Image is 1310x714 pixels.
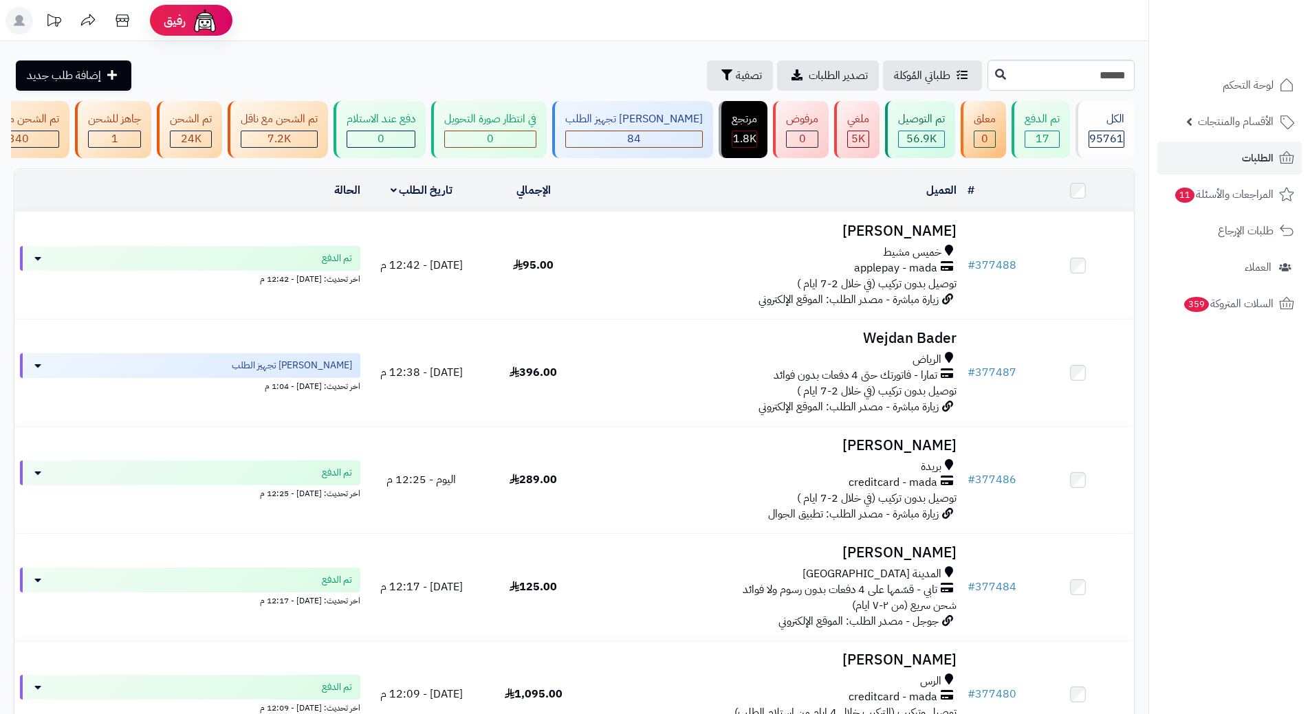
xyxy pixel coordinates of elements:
span: # [968,579,975,595]
span: 56.9K [906,131,937,147]
span: الرياض [913,352,941,368]
span: [DATE] - 12:09 م [380,686,463,702]
span: المراجعات والأسئلة [1174,185,1274,204]
span: # [968,257,975,274]
a: تحديثات المنصة [36,7,71,38]
span: 84 [627,131,641,147]
a: مرتجع 1.8K [716,101,770,158]
div: معلق [974,111,996,127]
a: المراجعات والأسئلة11 [1157,178,1302,211]
div: مرتجع [732,111,757,127]
div: 7222 [241,131,317,147]
a: الطلبات [1157,142,1302,175]
a: معلق 0 [958,101,1009,158]
div: 56851 [899,131,944,147]
span: 1,095.00 [505,686,563,702]
a: دفع عند الاستلام 0 [331,101,428,158]
a: # [968,182,974,199]
span: توصيل بدون تركيب (في خلال 2-7 ايام ) [797,276,957,292]
span: زيارة مباشرة - مصدر الطلب: الموقع الإلكتروني [758,291,939,308]
div: مرفوض [786,111,818,127]
span: تابي - قسّمها على 4 دفعات بدون رسوم ولا فوائد [743,582,937,598]
span: 24K [181,131,201,147]
h3: [PERSON_NAME] [595,545,957,561]
span: لوحة التحكم [1223,76,1274,95]
a: إضافة طلب جديد [16,60,131,91]
span: تم الدفع [322,680,352,694]
span: تم الدفع [322,573,352,587]
div: 0 [347,131,415,147]
h3: [PERSON_NAME] [595,223,957,239]
a: #377486 [968,471,1016,488]
span: تصفية [736,67,762,84]
div: تم الشحن [170,111,212,127]
div: 4988 [848,131,869,147]
span: طلبات الإرجاع [1218,221,1274,241]
a: ملغي 5K [831,101,882,158]
span: 7.2K [268,131,291,147]
span: 5K [851,131,865,147]
a: #377487 [968,364,1016,381]
a: طلباتي المُوكلة [883,60,982,91]
a: في انتظار صورة التحويل 0 [428,101,549,158]
span: الأقسام والمنتجات [1198,112,1274,131]
span: زيارة مباشرة - مصدر الطلب: الموقع الإلكتروني [758,399,939,415]
span: زيارة مباشرة - مصدر الطلب: تطبيق الجوال [768,506,939,522]
a: تم الشحن مع ناقل 7.2K [225,101,331,158]
span: تم الدفع [322,466,352,480]
a: الكل95761 [1073,101,1137,158]
div: 17 [1025,131,1059,147]
span: 125.00 [510,579,557,595]
a: العميل [926,182,957,199]
span: applepay - mada [854,260,937,276]
div: اخر تحديث: [DATE] - 12:25 م [20,485,360,500]
a: تم الشحن 24K [154,101,225,158]
span: الطلبات [1242,148,1274,168]
a: لوحة التحكم [1157,69,1302,102]
span: طلباتي المُوكلة [894,67,950,84]
div: تم الشحن مع ناقل [241,111,318,127]
span: تم الدفع [322,252,352,265]
div: 0 [974,131,995,147]
span: 0 [378,131,384,147]
div: الكل [1089,111,1124,127]
a: تم التوصيل 56.9K [882,101,958,158]
a: الإجمالي [516,182,551,199]
h3: [PERSON_NAME] [595,652,957,668]
span: تصدير الطلبات [809,67,868,84]
span: 340 [8,131,29,147]
img: logo-2.png [1216,29,1297,58]
div: اخر تحديث: [DATE] - 12:42 م [20,271,360,285]
span: العملاء [1245,258,1271,277]
div: 1824 [732,131,756,147]
a: تاريخ الطلب [391,182,453,199]
span: تمارا - فاتورتك حتى 4 دفعات بدون فوائد [774,368,937,383]
div: دفع عند الاستلام [347,111,415,127]
span: 0 [981,131,988,147]
span: جوجل - مصدر الطلب: الموقع الإلكتروني [778,613,939,629]
span: خميس مشيط [883,245,941,260]
span: 0 [487,131,494,147]
span: [DATE] - 12:38 م [380,364,463,381]
div: اخر تحديث: [DATE] - 12:09 م [20,700,360,714]
span: 289.00 [510,471,557,488]
div: تم الدفع [1025,111,1060,127]
span: [PERSON_NAME] تجهيز الطلب [232,359,352,372]
span: بريدة [921,459,941,475]
span: 359 [1183,297,1209,313]
div: ملغي [847,111,869,127]
span: 95.00 [513,257,554,274]
span: الرس [920,673,941,689]
span: شحن سريع (من ٢-٧ ايام) [852,597,957,614]
a: جاهز للشحن 1 [72,101,154,158]
span: # [968,686,975,702]
span: إضافة طلب جديد [27,67,101,84]
span: توصيل بدون تركيب (في خلال 2-7 ايام ) [797,383,957,399]
span: توصيل بدون تركيب (في خلال 2-7 ايام ) [797,490,957,506]
div: 0 [787,131,818,147]
div: 24009 [171,131,211,147]
span: المدينة [GEOGRAPHIC_DATA] [803,566,941,582]
span: 0 [799,131,806,147]
a: #377484 [968,579,1016,595]
a: #377480 [968,686,1016,702]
